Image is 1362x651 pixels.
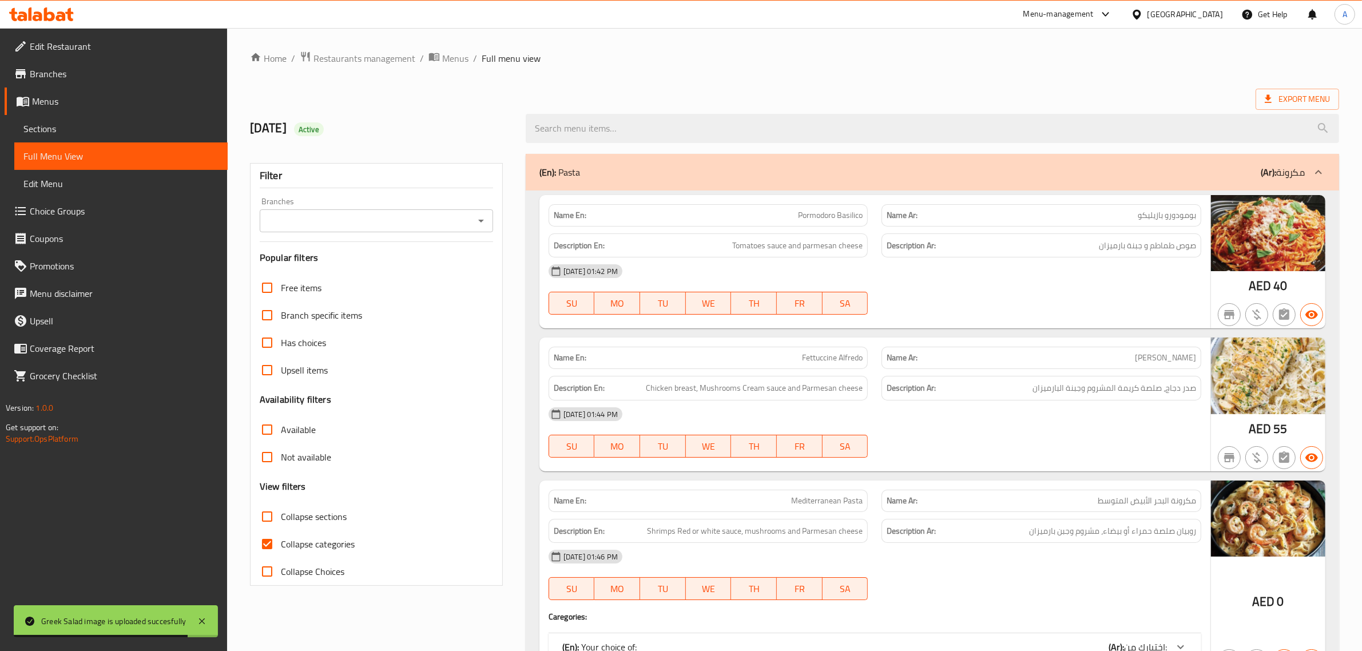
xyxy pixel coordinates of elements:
span: TH [736,581,772,597]
span: Pormodoro Basilico [798,209,863,221]
button: SA [823,577,868,600]
span: Active [294,124,324,135]
nav: breadcrumb [250,51,1339,66]
img: pomodoro_basilico_pasta638950154325962885.jpg [1211,195,1325,271]
span: Full Menu View [23,149,219,163]
span: Promotions [30,259,219,273]
button: SU [549,292,595,315]
span: FR [781,295,818,312]
a: Sections [14,115,228,142]
span: SU [554,438,590,455]
span: SU [554,295,590,312]
div: Greek Salad image is uploaded succesfully [41,615,186,628]
span: Menu disclaimer [30,287,219,300]
span: Edit Menu [23,177,219,190]
div: (En): Pasta(Ar):مكرونة [526,154,1339,190]
span: TH [736,438,772,455]
strong: Name En: [554,352,586,364]
button: WE [686,577,732,600]
span: [DATE] 01:44 PM [559,409,622,420]
span: 1.0.0 [35,400,53,415]
strong: Description En: [554,524,605,538]
span: Tomatoes sauce and parmesan cheese [732,239,863,253]
span: Not available [281,450,331,464]
span: TU [645,295,681,312]
input: search [526,114,1339,143]
span: Version: [6,400,34,415]
button: Purchased item [1245,303,1268,326]
strong: Description Ar: [887,381,936,395]
button: Not branch specific item [1218,446,1241,469]
h4: Caregories: [549,611,1201,622]
span: 55 [1274,418,1288,440]
span: AED [1249,275,1271,297]
span: TH [736,295,772,312]
span: Collapse Choices [281,565,344,578]
span: [PERSON_NAME] [1135,352,1196,364]
strong: Name Ar: [887,495,918,507]
div: Filter [260,164,493,188]
a: Edit Menu [14,170,228,197]
p: Pasta [539,165,580,179]
a: Choice Groups [5,197,228,225]
strong: Name En: [554,209,586,221]
button: TU [640,435,686,458]
a: Home [250,51,287,65]
li: / [473,51,477,65]
span: Menus [32,94,219,108]
button: Not has choices [1273,446,1296,469]
button: SA [823,435,868,458]
button: FR [777,292,823,315]
a: Support.OpsPlatform [6,431,78,446]
button: TH [731,292,777,315]
span: Coverage Report [30,342,219,355]
strong: Description Ar: [887,239,936,253]
strong: Description En: [554,381,605,395]
button: Not has choices [1273,303,1296,326]
span: 0 [1277,590,1284,613]
b: (Ar): [1261,164,1276,181]
span: AED [1249,418,1271,440]
img: mediterrean_pasta638950154320689820.jpg [1211,481,1325,557]
a: Coupons [5,225,228,252]
span: FR [781,438,818,455]
button: SU [549,435,595,458]
span: Menus [442,51,468,65]
div: Menu-management [1023,7,1094,21]
button: TU [640,292,686,315]
button: SA [823,292,868,315]
span: روبيان صلصة حمراء أو بيضاء، مشروم وجبن بارميزان [1029,524,1196,538]
span: بومودورو بازيليكو [1138,209,1196,221]
button: FR [777,435,823,458]
span: Choice Groups [30,204,219,218]
button: FR [777,577,823,600]
span: 40 [1274,275,1288,297]
span: Coupons [30,232,219,245]
button: WE [686,435,732,458]
span: Edit Restaurant [30,39,219,53]
span: Branches [30,67,219,81]
a: Menus [428,51,468,66]
span: WE [690,438,727,455]
span: مكرونة البحر الأبيض المتوسط [1098,495,1196,507]
strong: Name En: [554,495,586,507]
li: / [420,51,424,65]
span: Get support on: [6,420,58,435]
button: MO [594,577,640,600]
a: Branches [5,60,228,88]
a: Upsell [5,307,228,335]
li: / [291,51,295,65]
span: Grocery Checklist [30,369,219,383]
span: صوص طماطم و جبنة بارميزان [1099,239,1196,253]
strong: Name Ar: [887,209,918,221]
h3: Availability filters [260,393,331,406]
span: Free items [281,281,321,295]
span: Upsell items [281,363,328,377]
span: SA [827,295,864,312]
span: Full menu view [482,51,541,65]
span: Sections [23,122,219,136]
p: مكرونة [1261,165,1305,179]
button: Not branch specific item [1218,303,1241,326]
img: fettuccine_alfredo_pasta638950154325687745.jpg [1211,338,1325,414]
button: TH [731,577,777,600]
